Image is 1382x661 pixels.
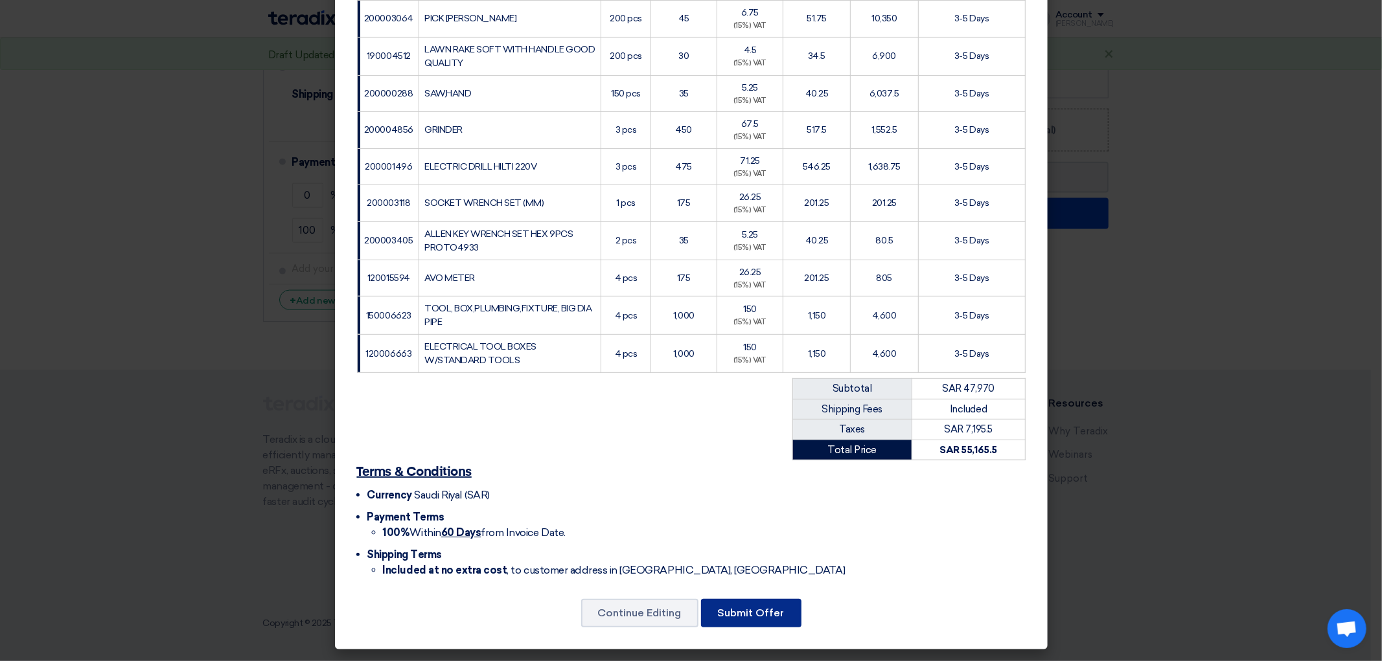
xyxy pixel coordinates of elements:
[357,112,419,149] td: 200004856
[676,124,693,135] span: 450
[383,563,1026,578] li: , to customer address in [GEOGRAPHIC_DATA], [GEOGRAPHIC_DATA]
[954,124,989,135] span: 3-5 Days
[722,280,778,291] div: (15%) VAT
[581,599,698,627] button: Continue Editing
[367,548,442,561] span: Shipping Terms
[954,197,989,208] span: 3-5 Days
[870,88,899,99] span: 6,037.5
[357,75,419,112] td: 200000288
[679,235,689,246] span: 35
[424,88,471,99] span: SAW,HAND
[383,526,410,539] strong: 100%
[357,260,419,297] td: 120015594
[872,348,897,359] span: 4,600
[741,7,759,18] span: 6.75
[676,161,693,172] span: 475
[424,229,573,253] span: ALLEN KEY WRENCH SET HEX 9PCS PROTO4933
[805,235,829,246] span: 40.25
[739,267,761,278] span: 26.25
[615,273,638,284] span: 4 pcs
[722,205,778,216] div: (15%) VAT
[610,13,642,24] span: 200 pcs
[872,310,897,321] span: 4,600
[722,132,778,143] div: (15%) VAT
[740,155,760,166] span: 71.25
[357,185,419,222] td: 200003118
[722,355,778,366] div: (15%) VAT
[441,526,481,539] u: 60 Days
[954,13,989,24] span: 3-5 Days
[954,88,989,99] span: 3-5 Days
[722,21,778,32] div: (15%) VAT
[940,444,997,456] strong: SAR 55,165.5
[722,317,778,328] div: (15%) VAT
[872,197,897,208] span: 201.25
[1328,609,1366,648] div: Open chat
[807,124,827,135] span: 517.5
[954,348,989,359] span: 3-5 Days
[424,197,544,208] span: SOCKET WRENCH SET (MM)
[912,379,1025,399] td: SAR 47,970
[616,197,636,208] span: 1 pcs
[673,348,695,359] span: 1,000
[868,161,901,172] span: 1,638.75
[954,235,989,246] span: 3-5 Days
[678,50,689,62] span: 30
[743,304,757,315] span: 150
[950,403,987,415] span: Included
[677,197,691,208] span: 175
[357,221,419,260] td: 200003405
[611,88,641,99] span: 150 pcs
[954,161,989,172] span: 3-5 Days
[615,348,638,359] span: 4 pcs
[424,161,536,172] span: ELECTRIC DRILL HILTI 220V
[954,310,989,321] span: 3-5 Days
[357,148,419,185] td: 200001496
[424,13,516,24] span: PICK [PERSON_NAME]
[742,229,758,240] span: 5.25
[954,50,989,62] span: 3-5 Days
[679,88,689,99] span: 35
[678,13,689,24] span: 45
[871,13,897,24] span: 10,350
[615,310,638,321] span: 4 pcs
[673,310,695,321] span: 1,000
[424,273,475,284] span: AVO METER
[383,564,507,576] strong: Included at no extra cost
[701,599,801,627] button: Submit Offer
[804,197,829,208] span: 201.25
[808,50,825,62] span: 34.5
[808,348,826,359] span: 1,150
[424,44,595,69] span: LAWN RAKE SOFT WITH HANDLE GOOD QUALITY
[357,335,419,373] td: 120006663
[803,161,831,172] span: 546.25
[804,273,829,284] span: 201.25
[808,310,826,321] span: 1,150
[741,118,759,129] span: 67.5
[743,342,757,353] span: 150
[807,13,827,24] span: 51.75
[357,297,419,335] td: 150006623
[424,124,463,135] span: GRINDER
[677,273,691,284] span: 175
[792,440,912,460] td: Total Price
[722,58,778,69] div: (15%) VAT
[722,96,778,107] div: (15%) VAT
[357,1,419,38] td: 200003064
[954,273,989,284] span: 3-5 Days
[792,399,912,420] td: Shipping Fees
[875,235,893,246] span: 80.5
[367,489,412,501] span: Currency
[424,303,592,328] span: TOOL, BOX,PLUMBING,FIXTURE, BIG DIA PIPE
[805,88,829,99] span: 40.25
[739,192,761,203] span: 26.25
[616,161,637,172] span: 3 pcs
[616,124,637,135] span: 3 pcs
[742,82,758,93] span: 5.25
[722,169,778,180] div: (15%) VAT
[414,489,490,501] span: Saudi Riyal (SAR)
[383,526,566,539] span: Within from Invoice Date.
[792,379,912,399] td: Subtotal
[744,45,757,56] span: 4.5
[873,50,897,62] span: 6,900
